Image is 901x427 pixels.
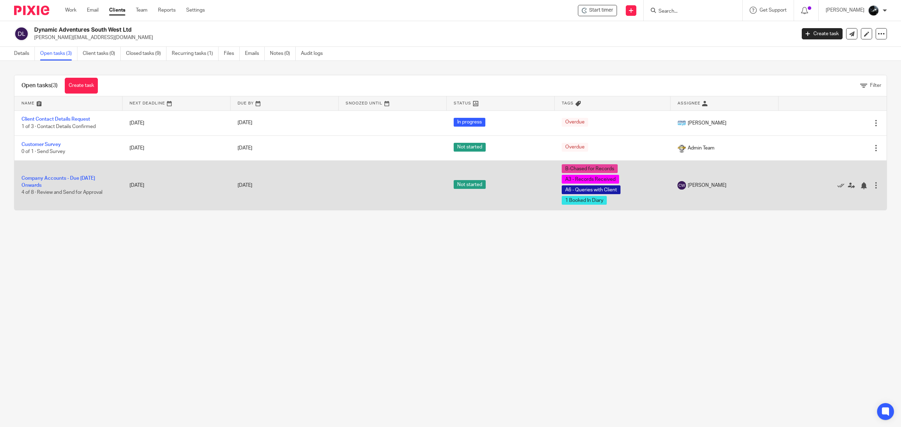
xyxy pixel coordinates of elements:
[158,7,176,14] a: Reports
[122,110,231,135] td: [DATE]
[65,78,98,94] a: Create task
[109,7,125,14] a: Clients
[65,7,76,14] a: Work
[14,26,29,41] img: svg%3E
[34,34,791,41] p: [PERSON_NAME][EMAIL_ADDRESS][DOMAIN_NAME]
[454,143,486,152] span: Not started
[21,142,61,147] a: Customer Survey
[21,82,58,89] h1: Open tasks
[270,47,296,60] a: Notes (0)
[346,101,383,105] span: Snoozed Until
[678,144,686,152] img: 1000002125.jpg
[562,101,574,105] span: Tags
[172,47,219,60] a: Recurring tasks (1)
[21,149,65,154] span: 0 of 1 · Send Survey
[688,182,726,189] span: [PERSON_NAME]
[454,101,471,105] span: Status
[562,143,588,152] span: Overdue
[658,8,721,15] input: Search
[14,6,49,15] img: Pixie
[870,83,881,88] span: Filter
[454,118,485,127] span: In progress
[21,124,96,129] span: 1 of 3 · Contact Details Confirmed
[562,185,620,194] span: A6 - Queries with Client
[678,181,686,190] img: svg%3E
[562,196,607,205] span: 1 Booked In Diary
[34,26,640,34] h2: Dynamic Adventures South West Ltd
[802,28,843,39] a: Create task
[40,47,77,60] a: Open tasks (3)
[837,182,848,189] a: Mark as done
[245,47,265,60] a: Emails
[21,117,90,122] a: Client Contact Details Request
[760,8,787,13] span: Get Support
[578,5,617,16] div: Dynamic Adventures South West Ltd
[589,7,613,14] span: Start timer
[868,5,879,16] img: 1000002122.jpg
[224,47,240,60] a: Files
[21,176,95,188] a: Company Accounts - Due [DATE] Onwards
[51,83,58,88] span: (3)
[122,135,231,160] td: [DATE]
[83,47,121,60] a: Client tasks (0)
[826,7,864,14] p: [PERSON_NAME]
[562,118,588,127] span: Overdue
[238,183,252,188] span: [DATE]
[136,7,147,14] a: Team
[688,145,714,152] span: Admin Team
[688,120,726,127] span: [PERSON_NAME]
[238,146,252,151] span: [DATE]
[562,164,618,173] span: B-Chased for Records
[186,7,205,14] a: Settings
[238,121,252,126] span: [DATE]
[87,7,99,14] a: Email
[21,190,102,195] span: 4 of 8 · Review and Send for Approval
[14,47,35,60] a: Details
[454,180,486,189] span: Not started
[301,47,328,60] a: Audit logs
[562,175,619,184] span: A3 - Records Received
[678,119,686,127] img: 1000001898.png
[122,161,231,210] td: [DATE]
[126,47,166,60] a: Closed tasks (9)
